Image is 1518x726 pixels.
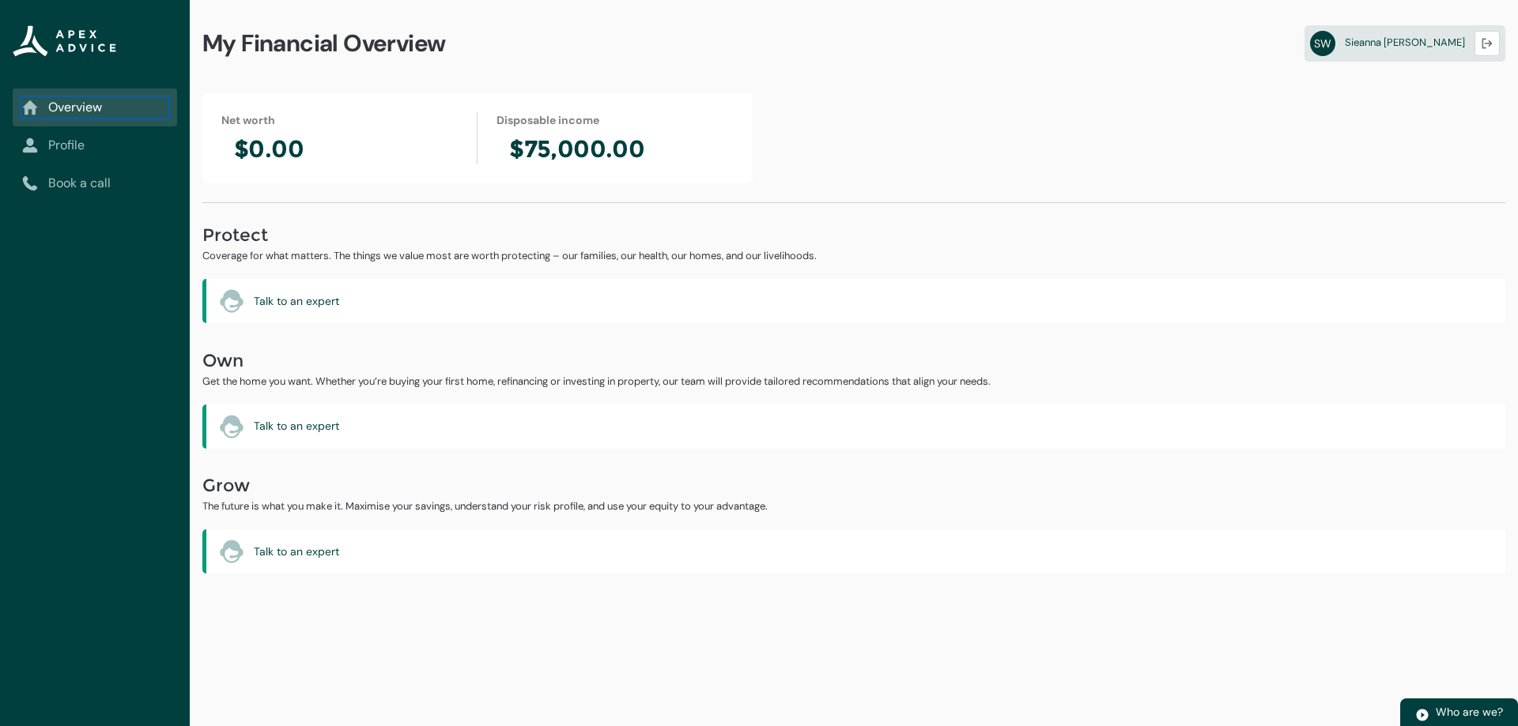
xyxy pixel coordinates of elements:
p: The future is what you make it. Maximise your savings, understand your risk profile, and use your... [202,498,1505,514]
h2: Own [202,348,1505,374]
a: Overview [22,98,168,117]
p: Get the home you want. Whether you’re buying your first home, refinancing or investing in propert... [202,374,1505,389]
div: Net worth [221,112,458,128]
div: Disposable income [497,112,734,128]
a: Talk to an expert [254,293,339,310]
lightning-icon: Talk to an expert [219,288,244,314]
a: Book a call [22,174,168,193]
h2: $75,000.00 [497,134,734,164]
a: Profile [22,136,168,155]
h2: Protect [202,223,1505,248]
lightning-icon: Talk to an expert [219,539,244,564]
lightning-icon: Talk to an expert [219,414,244,439]
nav: Sub page [13,88,177,202]
span: Sieanna [PERSON_NAME] [1345,36,1465,49]
abbr: SW [1310,31,1335,56]
p: Coverage for what matters. The things we value most are worth protecting – our families, our heal... [202,248,1505,264]
img: Apex Advice Group [13,25,116,57]
span: Who are we? [1436,705,1503,719]
h2: $0.00 [221,134,458,164]
a: Talk to an expert [254,418,339,434]
a: Talk to an expert [254,544,339,560]
h2: Grow [202,473,1505,498]
a: SWSieanna [PERSON_NAME] [1305,25,1505,62]
button: Logout [1475,31,1500,56]
span: My Financial Overview [202,28,445,58]
img: play.svg [1415,708,1429,722]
